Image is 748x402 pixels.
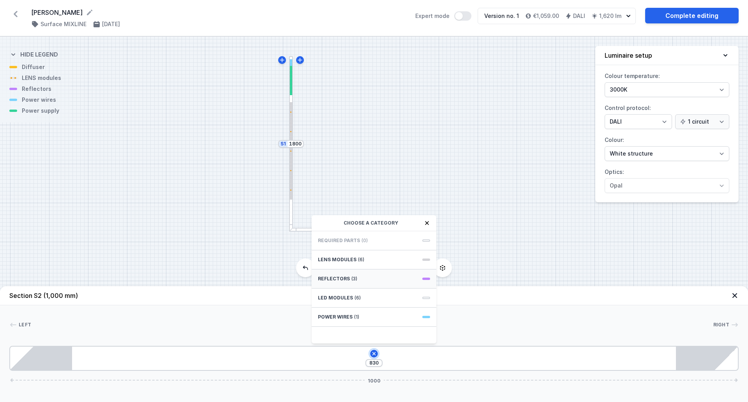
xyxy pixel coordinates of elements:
[362,237,368,244] span: (0)
[9,291,78,300] h4: Section S2
[605,82,729,97] select: Colour temperature:
[365,378,384,383] span: 1000
[354,314,359,320] span: (1)
[478,8,636,24] button: Version no. 1€1,059.00DALI1,620 lm
[605,178,729,193] select: Optics:
[595,46,739,65] button: Luminaire setup
[102,20,120,28] h4: [DATE]
[289,141,302,147] input: Dimension [mm]
[605,114,672,129] select: Control protocol:
[454,11,471,21] button: Expert mode
[605,134,729,161] label: Colour:
[605,51,652,60] h4: Luminaire setup
[43,292,78,299] span: (1,000 mm)
[318,237,360,244] span: Required parts
[645,8,739,23] a: Complete editing
[344,220,398,226] span: Choose a category
[415,11,471,21] label: Expert mode
[605,166,729,193] label: Optics:
[318,295,353,301] span: LED modules
[368,360,380,366] input: Dimension [mm]
[20,51,58,58] h4: Hide legend
[599,12,621,20] h4: 1,620 lm
[355,295,361,301] span: (6)
[424,220,430,226] button: Close window
[533,12,559,20] h4: €1,059.00
[351,276,357,282] span: (3)
[318,314,353,320] span: Power wires
[9,44,58,63] button: Hide legend
[318,257,356,263] span: LENS modules
[86,9,93,16] button: Rename project
[675,114,729,129] select: Control protocol:
[713,322,730,328] span: Right
[19,322,31,328] span: Left
[41,20,86,28] h4: Surface MIXLINE
[605,146,729,161] select: Colour:
[358,257,364,263] span: (6)
[369,348,379,359] button: Add element
[605,70,729,97] label: Colour temperature:
[484,12,519,20] div: Version no. 1
[318,276,350,282] span: Reflectors
[31,8,406,17] form: [PERSON_NAME]
[573,12,585,20] h4: DALI
[605,102,729,129] label: Control protocol:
